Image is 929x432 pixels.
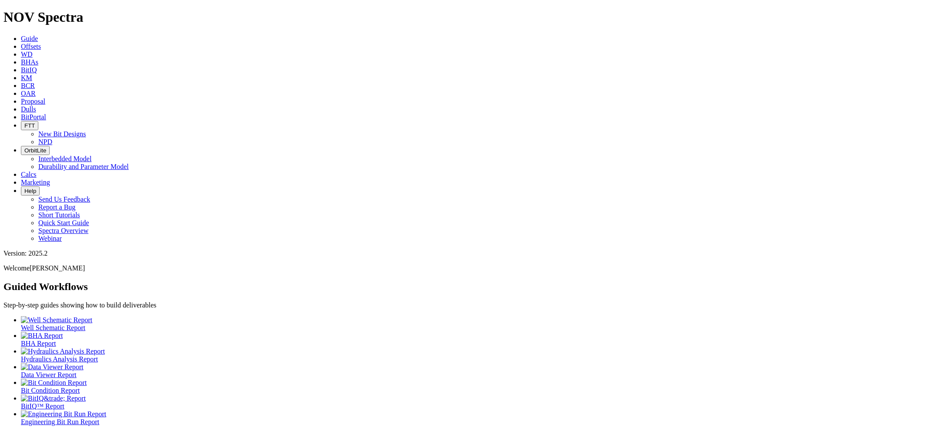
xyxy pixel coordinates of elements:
a: Spectra Overview [38,227,88,234]
button: OrbitLite [21,146,50,155]
a: Data Viewer Report Data Viewer Report [21,363,926,378]
div: Version: 2025.2 [3,250,926,257]
a: BHA Report BHA Report [21,332,926,347]
span: BitIQ™ Report [21,402,64,410]
span: Engineering Bit Run Report [21,418,99,425]
a: Calcs [21,171,37,178]
span: FTT [24,122,35,129]
img: Data Viewer Report [21,363,84,371]
a: Guide [21,35,38,42]
a: Durability and Parameter Model [38,163,129,170]
a: Interbedded Model [38,155,91,162]
span: Well Schematic Report [21,324,85,331]
a: Dulls [21,105,36,113]
a: BHAs [21,58,38,66]
a: Report a Bug [38,203,75,211]
a: Bit Condition Report Bit Condition Report [21,379,926,394]
img: Engineering Bit Run Report [21,410,106,418]
img: BitIQ&trade; Report [21,395,86,402]
a: Quick Start Guide [38,219,89,226]
a: New Bit Designs [38,130,86,138]
a: BitIQ [21,66,37,74]
span: BHA Report [21,340,56,347]
button: Help [21,186,40,196]
a: Marketing [21,179,50,186]
a: Proposal [21,98,45,105]
a: BitPortal [21,113,46,121]
img: BHA Report [21,332,63,340]
a: Well Schematic Report Well Schematic Report [21,316,926,331]
img: Well Schematic Report [21,316,92,324]
button: FTT [21,121,38,130]
span: OrbitLite [24,147,46,154]
a: NPD [38,138,52,145]
p: Step-by-step guides showing how to build deliverables [3,301,926,309]
img: Bit Condition Report [21,379,87,387]
span: Hydraulics Analysis Report [21,355,98,363]
a: KM [21,74,32,81]
a: OAR [21,90,36,97]
a: Webinar [38,235,62,242]
span: Help [24,188,36,194]
a: Short Tutorials [38,211,80,219]
span: Data Viewer Report [21,371,77,378]
a: Engineering Bit Run Report Engineering Bit Run Report [21,410,926,425]
p: Welcome [3,264,926,272]
a: Offsets [21,43,41,50]
a: WD [21,51,33,58]
a: BitIQ&trade; Report BitIQ™ Report [21,395,926,410]
span: [PERSON_NAME] [30,264,85,272]
a: Send Us Feedback [38,196,90,203]
a: Hydraulics Analysis Report Hydraulics Analysis Report [21,348,926,363]
h2: Guided Workflows [3,281,926,293]
h1: NOV Spectra [3,9,926,25]
span: Bit Condition Report [21,387,80,394]
a: BCR [21,82,35,89]
img: Hydraulics Analysis Report [21,348,105,355]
